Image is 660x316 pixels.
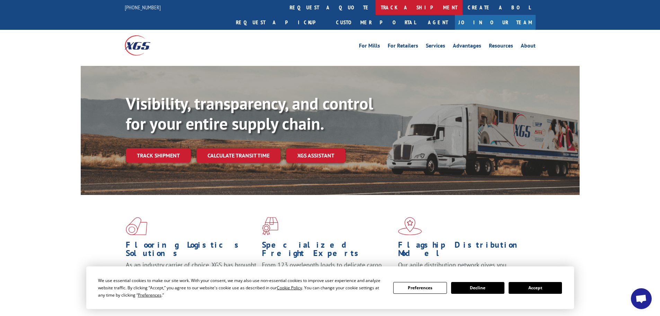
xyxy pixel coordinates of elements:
[509,282,562,294] button: Accept
[277,285,302,291] span: Cookie Policy
[196,148,281,163] a: Calculate transit time
[489,43,513,51] a: Resources
[455,15,536,30] a: Join Our Team
[453,43,481,51] a: Advantages
[138,292,161,298] span: Preferences
[388,43,418,51] a: For Retailers
[126,217,147,235] img: xgs-icon-total-supply-chain-intelligence-red
[451,282,504,294] button: Decline
[126,93,373,134] b: Visibility, transparency, and control for your entire supply chain.
[126,241,257,261] h1: Flooring Logistics Solutions
[398,241,529,261] h1: Flagship Distribution Model
[421,15,455,30] a: Agent
[398,217,422,235] img: xgs-icon-flagship-distribution-model-red
[125,4,161,11] a: [PHONE_NUMBER]
[631,288,652,309] a: Open chat
[262,261,393,292] p: From 123 overlength loads to delicate cargo, our experienced staff knows the best way to move you...
[286,148,345,163] a: XGS ASSISTANT
[126,148,191,163] a: Track shipment
[393,282,447,294] button: Preferences
[262,217,278,235] img: xgs-icon-focused-on-flooring-red
[359,43,380,51] a: For Mills
[231,15,331,30] a: Request a pickup
[398,261,526,277] span: Our agile distribution network gives you nationwide inventory management on demand.
[426,43,445,51] a: Services
[98,277,385,299] div: We use essential cookies to make our site work. With your consent, we may also use non-essential ...
[126,261,256,285] span: As an industry carrier of choice, XGS has brought innovation and dedication to flooring logistics...
[331,15,421,30] a: Customer Portal
[262,241,393,261] h1: Specialized Freight Experts
[521,43,536,51] a: About
[86,266,574,309] div: Cookie Consent Prompt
